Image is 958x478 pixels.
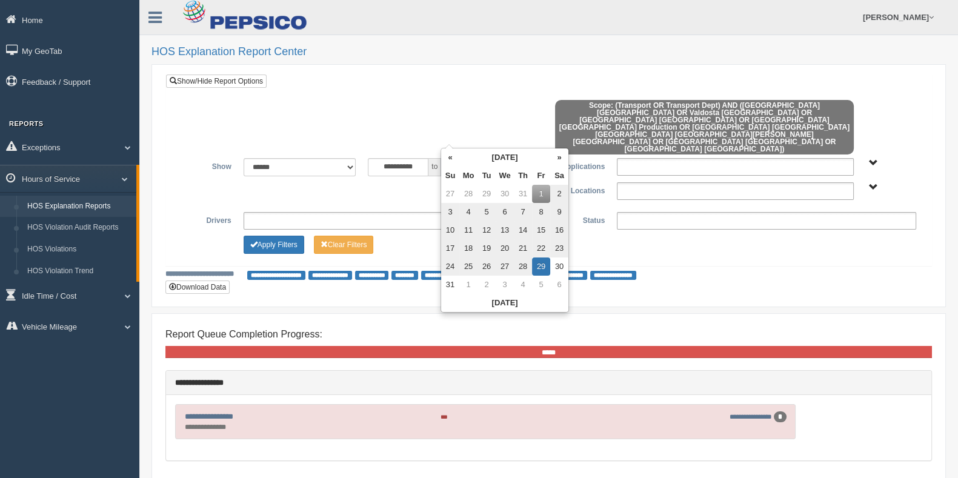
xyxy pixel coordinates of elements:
[550,203,568,221] td: 9
[441,221,459,239] td: 10
[22,239,136,261] a: HOS Violations
[477,185,496,203] td: 29
[165,329,932,340] h4: Report Queue Completion Progress:
[532,257,550,276] td: 29
[477,167,496,185] th: Tu
[496,257,514,276] td: 27
[22,261,136,282] a: HOS Violation Trend
[532,239,550,257] td: 22
[477,257,496,276] td: 26
[550,276,568,294] td: 6
[514,167,532,185] th: Th
[550,221,568,239] td: 16
[496,276,514,294] td: 3
[477,239,496,257] td: 19
[459,276,477,294] td: 1
[550,185,568,203] td: 2
[441,239,459,257] td: 17
[459,203,477,221] td: 4
[441,294,568,312] th: [DATE]
[459,148,550,167] th: [DATE]
[496,185,514,203] td: 30
[441,257,459,276] td: 24
[22,217,136,239] a: HOS Violation Audit Reports
[496,221,514,239] td: 13
[459,185,477,203] td: 28
[496,239,514,257] td: 20
[477,276,496,294] td: 2
[532,167,550,185] th: Fr
[175,212,238,227] label: Drivers
[441,185,459,203] td: 27
[477,203,496,221] td: 5
[555,100,854,154] span: Scope: (Transport OR Transport Dept) AND ([GEOGRAPHIC_DATA] [GEOGRAPHIC_DATA] OR Valdosta [GEOGRA...
[459,221,477,239] td: 11
[549,158,611,173] label: Applications
[459,239,477,257] td: 18
[514,185,532,203] td: 31
[514,257,532,276] td: 28
[22,196,136,217] a: HOS Explanation Reports
[477,221,496,239] td: 12
[514,276,532,294] td: 4
[428,158,441,176] span: to
[496,203,514,221] td: 6
[549,182,611,197] label: Locations
[496,167,514,185] th: We
[151,46,946,58] h2: HOS Explanation Report Center
[550,167,568,185] th: Sa
[532,276,550,294] td: 5
[550,257,568,276] td: 30
[441,203,459,221] td: 3
[165,280,230,294] button: Download Data
[532,221,550,239] td: 15
[532,203,550,221] td: 8
[175,158,238,173] label: Show
[550,239,568,257] td: 23
[514,203,532,221] td: 7
[514,221,532,239] td: 14
[441,148,459,167] th: «
[550,148,568,167] th: »
[514,239,532,257] td: 21
[549,212,611,227] label: Status
[441,167,459,185] th: Su
[459,167,477,185] th: Mo
[441,276,459,294] td: 31
[166,75,267,88] a: Show/Hide Report Options
[244,236,304,254] button: Change Filter Options
[314,236,374,254] button: Change Filter Options
[459,257,477,276] td: 25
[532,185,550,203] td: 1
